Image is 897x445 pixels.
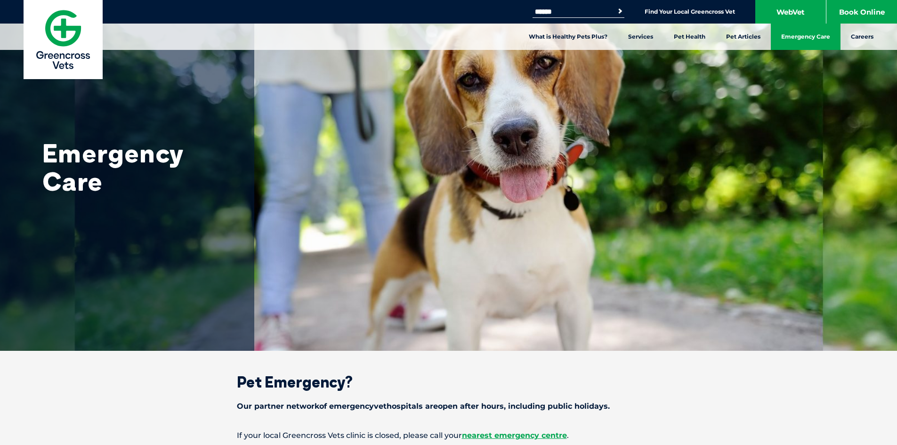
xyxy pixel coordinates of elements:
[425,402,438,411] span: are
[840,24,884,50] a: Careers
[438,402,610,411] span: open after hours, including public holidays.
[42,139,231,195] h1: Emergency Care
[204,374,694,389] h2: Pet Emergency?
[771,24,840,50] a: Emergency Care
[716,24,771,50] a: Pet Articles
[462,431,567,440] a: nearest emergency centre
[618,24,663,50] a: Services
[615,7,625,16] button: Search
[237,431,462,440] span: If your local Greencross Vets clinic is closed, please call your
[518,24,618,50] a: What is Healthy Pets Plus?
[645,8,735,16] a: Find Your Local Greencross Vet
[237,402,319,411] span: Our partner network
[319,402,374,411] span: of emergency
[374,402,387,411] span: vet
[387,402,423,411] span: hospitals
[663,24,716,50] a: Pet Health
[567,431,569,440] span: .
